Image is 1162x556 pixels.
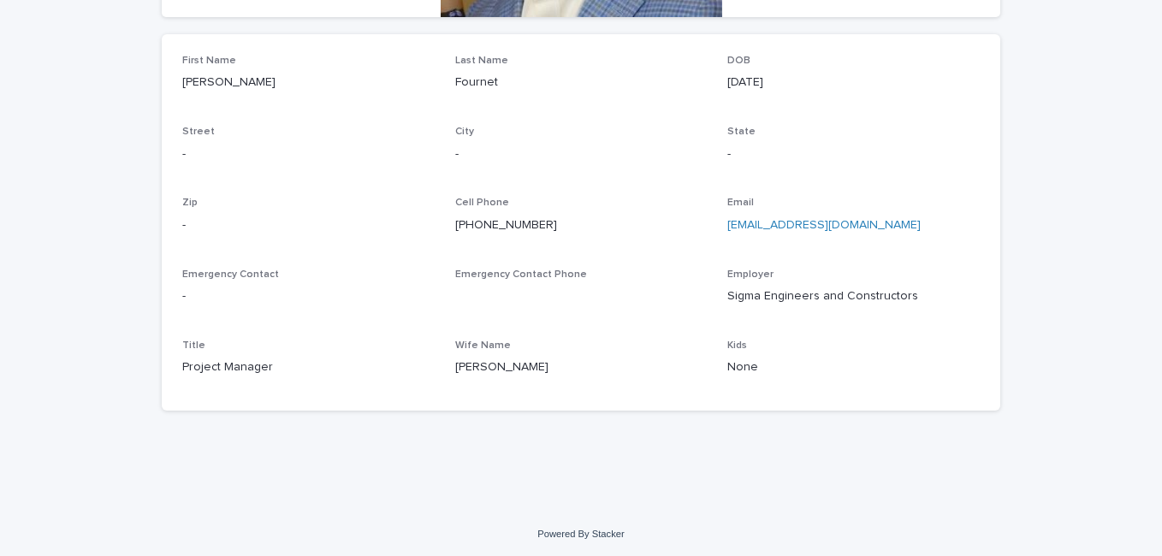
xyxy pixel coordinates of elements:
[455,145,708,163] p: -
[455,74,708,92] p: Fournet
[182,145,435,163] p: -
[727,56,750,66] span: DOB
[727,145,980,163] p: -
[727,74,980,92] p: [DATE]
[727,198,754,208] span: Email
[182,74,435,92] p: [PERSON_NAME]
[455,340,511,351] span: Wife Name
[455,198,509,208] span: Cell Phone
[182,269,279,280] span: Emergency Contact
[727,269,774,280] span: Employer
[727,358,980,376] p: None
[727,127,756,137] span: State
[182,198,198,208] span: Zip
[455,358,708,376] p: [PERSON_NAME]
[455,127,474,137] span: City
[727,287,980,305] p: Sigma Engineers and Constructors
[455,56,508,66] span: Last Name
[455,219,557,231] a: [PHONE_NUMBER]
[727,340,747,351] span: Kids
[182,287,435,305] p: -
[182,358,435,376] p: Project Manager
[182,56,236,66] span: First Name
[182,340,205,351] span: Title
[537,529,624,539] a: Powered By Stacker
[727,219,921,231] a: [EMAIL_ADDRESS][DOMAIN_NAME]
[182,127,215,137] span: Street
[455,269,587,280] span: Emergency Contact Phone
[182,216,435,234] p: -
